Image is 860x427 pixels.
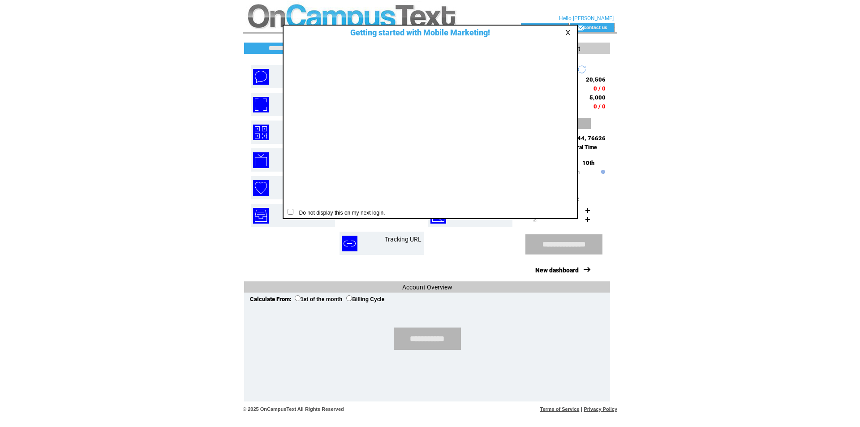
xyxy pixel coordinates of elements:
span: 10th [582,160,594,166]
img: contact_us_icon.gif [577,24,584,31]
span: 0 / 0 [593,103,606,110]
span: 2. [533,216,537,223]
span: © 2025 OnCampusText All Rights Reserved [243,406,344,412]
span: 20,506 [586,76,606,83]
img: tracking-url.png [342,236,357,251]
span: Account Overview [402,284,452,291]
span: Central Time [565,144,597,151]
img: inbox.png [253,208,269,224]
span: Calculate From: [250,296,292,302]
img: mobile-coupons.png [253,97,269,112]
a: Terms of Service [540,406,580,412]
img: account_icon.gif [535,24,542,31]
label: 1st of the month [295,296,342,302]
span: Getting started with Mobile Marketing! [341,28,490,37]
span: 0 / 0 [593,85,606,92]
a: Privacy Policy [584,406,617,412]
img: help.gif [599,170,605,174]
span: Hello [PERSON_NAME] [559,15,614,22]
a: contact us [584,24,607,30]
span: 71444, 76626 [567,135,606,142]
span: 5,000 [589,94,606,101]
img: birthday-wishes.png [253,180,269,196]
img: qr-codes.png [253,125,269,140]
input: 1st of the month [295,295,301,301]
label: Billing Cycle [346,296,384,302]
img: text-to-screen.png [253,152,269,168]
a: New dashboard [535,267,579,274]
span: Do not display this on my next login. [295,210,385,216]
img: text-blast.png [253,69,269,85]
a: Tracking URL [385,236,421,243]
span: | [581,406,582,412]
input: Billing Cycle [346,295,352,301]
